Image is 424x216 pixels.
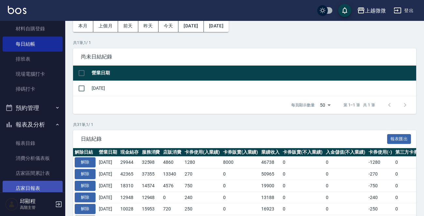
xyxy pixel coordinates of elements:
a: 現場電腦打卡 [3,67,63,82]
button: 解除 [75,204,96,214]
th: 店販消費 [161,148,183,157]
th: 業績收入 [260,148,281,157]
button: 上個月 [93,20,118,32]
td: 0 [324,157,367,168]
td: 18310 [119,180,140,192]
td: 29944 [119,157,140,168]
td: 37355 [140,168,162,180]
td: 16923 [260,203,281,215]
a: 每日結帳 [3,37,63,52]
td: [DATE] [97,168,119,180]
td: 46738 [260,157,281,168]
td: 0 [324,180,367,192]
button: 昨天 [138,20,159,32]
td: 13188 [260,192,281,203]
div: 上越微微 [365,7,386,15]
a: 材料自購登錄 [3,21,63,36]
th: 營業日期 [90,66,416,81]
button: 解除 [75,181,96,191]
button: [DATE] [204,20,229,32]
button: 報表匯出 [387,134,411,144]
td: [DATE] [90,81,416,96]
td: 0 [221,168,260,180]
p: 每頁顯示數量 [291,102,315,108]
button: save [338,4,351,17]
p: 共 31 筆, 1 / 1 [73,122,416,128]
a: 店家區間累計表 [3,166,63,181]
a: 店家日報表 [3,181,63,196]
td: 10028 [119,203,140,215]
button: 上越微微 [355,4,388,17]
img: Logo [8,6,26,14]
td: 13340 [161,168,183,180]
td: 0 [221,203,260,215]
td: 0 [324,168,367,180]
td: 19900 [260,180,281,192]
td: 12948 [140,192,162,203]
a: 報表目錄 [3,136,63,151]
button: 解除 [75,157,96,167]
td: 0 [221,180,260,192]
td: 32598 [140,157,162,168]
th: 入金儲值(不入業績) [324,148,367,157]
th: 卡券販賣(不入業績) [281,148,324,157]
td: 0 [324,203,367,215]
td: 0 [281,203,324,215]
td: 42365 [119,168,140,180]
td: -750 [367,180,394,192]
a: 掃碼打卡 [3,82,63,97]
p: 高階主管 [20,205,53,210]
button: [DATE] [178,20,204,32]
p: 共 1 筆, 1 / 1 [73,40,416,46]
td: 0 [221,192,260,203]
button: 本月 [73,20,93,32]
td: 0 [281,157,324,168]
button: 解除 [75,193,96,203]
div: 50 [317,96,333,114]
td: 14574 [140,180,162,192]
td: 15953 [140,203,162,215]
img: Person [5,198,18,211]
a: 消費分析儀表板 [3,151,63,166]
button: 前天 [118,20,138,32]
td: 50965 [260,168,281,180]
td: [DATE] [97,203,119,215]
button: 今天 [159,20,179,32]
th: 營業日期 [97,148,119,157]
td: 8000 [221,157,260,168]
p: 第 1–1 筆 共 1 筆 [343,102,375,108]
a: 報表匯出 [387,135,411,142]
button: 解除 [75,169,96,179]
td: -270 [367,168,394,180]
td: 0 [281,192,324,203]
td: [DATE] [97,180,119,192]
td: 0 [161,192,183,203]
td: -250 [367,203,394,215]
span: 日結紀錄 [81,136,387,142]
td: 750 [183,180,221,192]
th: 卡券販賣(入業績) [221,148,260,157]
td: 4860 [161,157,183,168]
td: [DATE] [97,157,119,168]
span: 尚未日結紀錄 [81,54,408,60]
td: 0 [324,192,367,203]
td: 720 [161,203,183,215]
td: 0 [281,180,324,192]
th: 卡券使用(入業績) [183,148,221,157]
td: 4576 [161,180,183,192]
button: 報表及分析 [3,116,63,133]
td: 0 [281,168,324,180]
a: 排班表 [3,52,63,67]
th: 服務消費 [140,148,162,157]
h5: 邱顯程 [20,198,53,205]
button: 登出 [391,5,416,17]
td: 270 [183,168,221,180]
td: 240 [183,192,221,203]
th: 解除日結 [73,148,97,157]
td: -1280 [367,157,394,168]
td: 250 [183,203,221,215]
td: 1280 [183,157,221,168]
td: -240 [367,192,394,203]
td: [DATE] [97,192,119,203]
th: 現金結存 [119,148,140,157]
